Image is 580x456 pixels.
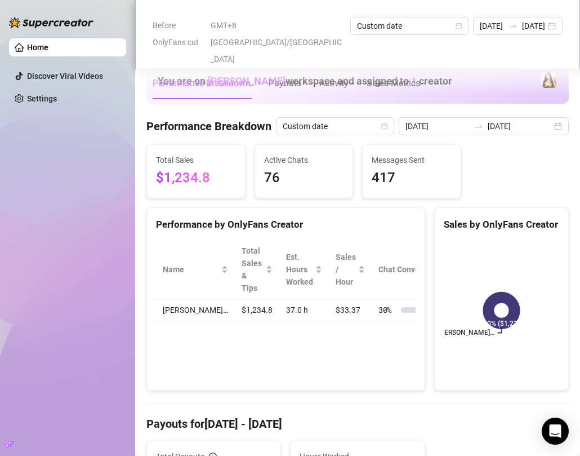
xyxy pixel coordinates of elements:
[156,299,235,321] td: [PERSON_NAME]…
[279,299,329,321] td: 37.0 h
[372,167,452,189] span: 417
[357,17,462,34] span: Custom date
[508,21,517,30] span: swap-right
[378,263,451,276] span: Chat Conversion
[156,167,236,189] span: $1,234.8
[405,120,470,132] input: Start date
[235,240,279,299] th: Total Sales & Tips
[211,17,343,68] span: GMT+8 [GEOGRAPHIC_DATA]/[GEOGRAPHIC_DATA]
[269,77,301,90] div: Payouts
[27,43,48,52] a: Home
[264,154,344,166] span: Active Chats
[153,17,204,51] span: Before OnlyFans cut
[542,418,569,445] div: Open Intercom Messenger
[336,251,356,288] span: Sales / Hour
[372,240,467,299] th: Chat Conversion
[6,440,14,448] span: build
[283,118,387,135] span: Custom date
[438,329,494,337] text: [PERSON_NAME]…
[156,240,235,299] th: Name
[488,120,552,132] input: End date
[235,299,279,321] td: $1,234.8
[329,299,372,321] td: $33.37
[156,154,236,166] span: Total Sales
[378,304,396,316] span: 30 %
[146,416,569,432] h4: Payouts for [DATE] - [DATE]
[480,20,504,32] input: Start date
[153,77,251,90] div: Performance Breakdown
[146,118,271,134] h4: Performance Breakdown
[381,123,388,130] span: calendar
[156,217,416,232] div: Performance by OnlyFans Creator
[367,77,420,90] div: Sales Metrics
[264,167,344,189] span: 76
[242,245,264,294] span: Total Sales & Tips
[286,251,313,288] div: Est. Hours Worked
[163,263,219,276] span: Name
[456,23,462,29] span: calendar
[319,77,349,90] div: Activity
[27,72,103,81] a: Discover Viral Videos
[474,122,483,131] span: swap-right
[508,21,517,30] span: to
[372,154,452,166] span: Messages Sent
[522,20,546,32] input: End date
[444,217,559,232] div: Sales by OnlyFans Creator
[9,17,93,28] img: logo-BBDzfeDw.svg
[27,94,57,103] a: Settings
[329,240,372,299] th: Sales / Hour
[474,122,483,131] span: to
